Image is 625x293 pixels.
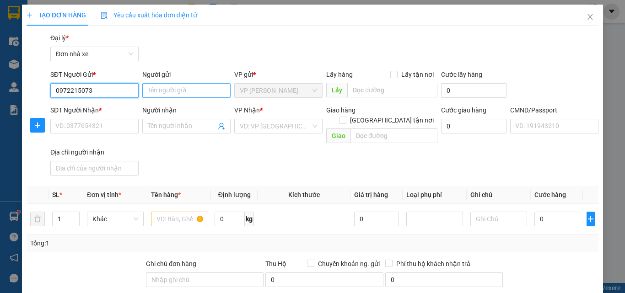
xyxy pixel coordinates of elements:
[467,186,531,204] th: Ghi chú
[218,191,251,198] span: Định lượng
[587,212,595,226] button: plus
[92,212,138,226] span: Khác
[441,107,486,114] label: Cước giao hàng
[441,119,506,133] input: Cước giao hàng
[326,128,350,143] span: Giao
[56,47,133,61] span: Đơn nhà xe
[393,259,474,269] span: Phí thu hộ khách nhận trả
[441,71,482,78] label: Cước lấy hàng
[151,191,181,198] span: Tên hàng
[101,12,108,19] img: icon
[52,191,59,198] span: SL
[30,118,45,133] button: plus
[218,123,225,130] span: user-add
[350,128,437,143] input: Dọc đường
[50,69,139,80] div: SĐT Người Gửi
[347,83,437,97] input: Dọc đường
[240,84,317,97] span: VP Ngọc Hồi
[587,13,594,21] span: close
[354,212,399,226] input: 0
[510,105,598,115] div: CMND/Passport
[151,212,208,226] input: VD: Bàn, Ghế
[27,12,33,18] span: plus
[146,260,196,267] label: Ghi chú đơn hàng
[87,191,121,198] span: Đơn vị tính
[50,105,139,115] div: SĐT Người Nhận
[31,122,44,129] span: plus
[27,11,86,19] span: TẠO ĐƠN HÀNG
[314,259,383,269] span: Chuyển khoản ng. gửi
[441,83,506,98] input: Cước lấy hàng
[234,69,323,80] div: VP gửi
[354,191,388,198] span: Giá trị hàng
[577,5,603,30] button: Close
[326,83,347,97] span: Lấy
[587,215,594,223] span: plus
[265,260,286,267] span: Thu Hộ
[50,147,139,157] div: Địa chỉ người nhận
[398,69,437,80] span: Lấy tận nơi
[101,11,197,19] span: Yêu cầu xuất hóa đơn điện tử
[326,71,353,78] span: Lấy hàng
[245,212,254,226] span: kg
[234,107,260,114] span: VP Nhận
[30,238,242,248] div: Tổng: 1
[288,191,320,198] span: Kích thước
[142,105,231,115] div: Người nhận
[346,115,437,125] span: [GEOGRAPHIC_DATA] tận nơi
[403,186,467,204] th: Loại phụ phí
[30,212,45,226] button: delete
[50,34,69,42] span: Đại lý
[470,212,527,226] input: Ghi Chú
[142,69,231,80] div: Người gửi
[146,272,264,287] input: Ghi chú đơn hàng
[534,191,566,198] span: Cước hàng
[50,161,139,176] input: Địa chỉ của người nhận
[326,107,356,114] span: Giao hàng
